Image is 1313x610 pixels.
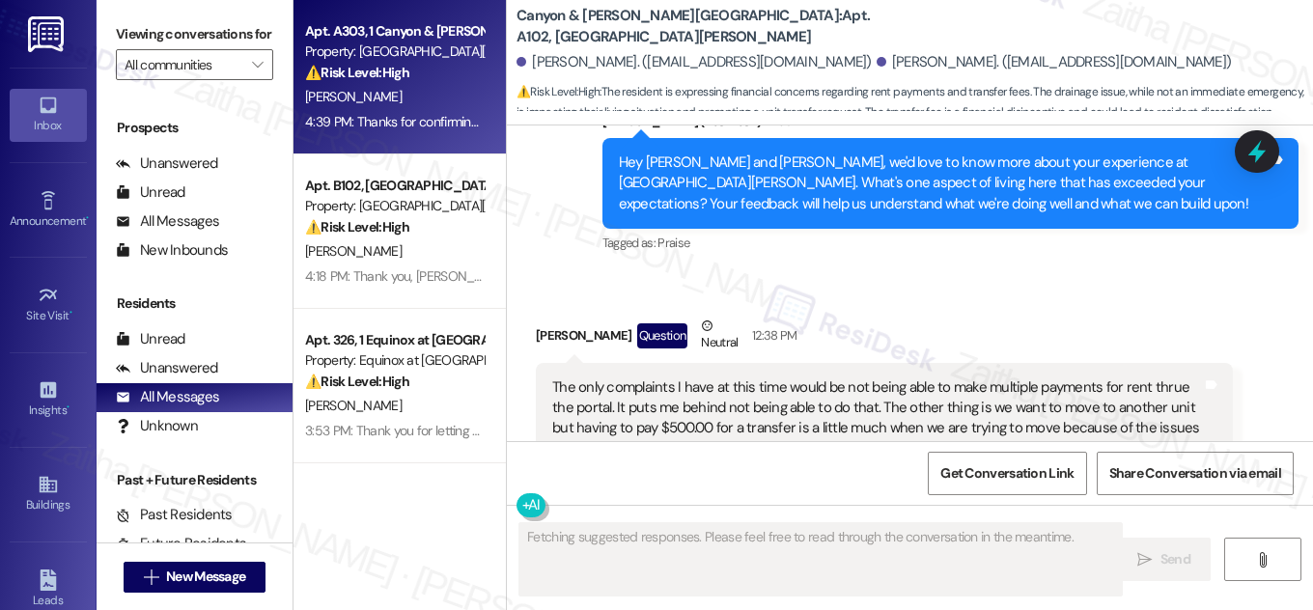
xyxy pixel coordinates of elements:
span: : The resident is expressing financial concerns regarding rent payments and transfer fees. The dr... [517,82,1313,124]
span: • [86,211,89,225]
div: 12:38 PM [747,325,797,346]
div: 4:18 PM: Thank you, [PERSON_NAME]! [305,267,516,285]
i:  [1137,552,1152,568]
span: Praise [657,235,689,251]
span: • [70,306,72,319]
a: Buildings [10,468,87,520]
textarea: Fetching suggested responses. Please feel free to read through the conversation in the meantime. [519,523,1122,596]
i:  [1255,552,1270,568]
strong: ⚠️ Risk Level: High [517,84,600,99]
button: New Message [124,562,266,593]
div: Neutral [697,316,741,356]
span: [PERSON_NAME] [305,88,402,105]
div: [PERSON_NAME]. ([EMAIL_ADDRESS][DOMAIN_NAME]) [877,52,1232,72]
span: Get Conversation Link [940,463,1074,484]
div: All Messages [116,387,219,407]
span: New Message [166,567,245,587]
div: Unanswered [116,358,218,378]
button: Get Conversation Link [928,452,1086,495]
strong: ⚠️ Risk Level: High [305,64,409,81]
div: Apt. B102, [GEOGRAPHIC_DATA][PERSON_NAME] [305,176,484,196]
div: Property: Equinox at [GEOGRAPHIC_DATA] [305,350,484,371]
div: Apt. A303, 1 Canyon & [PERSON_NAME][GEOGRAPHIC_DATA] [305,21,484,42]
div: Prospects [97,118,293,138]
div: Unread [116,182,185,203]
i:  [252,57,263,72]
span: [PERSON_NAME] [305,397,402,414]
div: [PERSON_NAME] (ResiDesk) [602,111,1299,138]
div: Tagged as: [602,229,1299,257]
button: Send [1117,538,1211,581]
a: Insights • [10,374,87,426]
strong: ⚠️ Risk Level: High [305,373,409,390]
div: Hey [PERSON_NAME] and [PERSON_NAME], we'd love to know more about your experience at [GEOGRAPHIC_... [619,152,1269,214]
a: Inbox [10,89,87,141]
div: Unknown [116,416,198,436]
a: Site Visit • [10,279,87,331]
div: All Messages [116,211,219,232]
div: Unread [116,329,185,349]
div: Residents [97,293,293,314]
span: Share Conversation via email [1109,463,1281,484]
button: Share Conversation via email [1097,452,1294,495]
div: The only complaints I have at this time would be not being able to make multiple payments for ren... [552,377,1202,460]
span: Send [1160,549,1190,569]
span: • [67,401,70,414]
strong: ⚠️ Risk Level: High [305,218,409,236]
div: Property: [GEOGRAPHIC_DATA][PERSON_NAME] [305,196,484,216]
div: [PERSON_NAME] [536,316,1233,363]
div: Past Residents [116,505,233,525]
img: ResiDesk Logo [28,16,68,52]
b: Canyon & [PERSON_NAME][GEOGRAPHIC_DATA]: Apt. A102, [GEOGRAPHIC_DATA][PERSON_NAME] [517,6,903,47]
div: Future Residents [116,534,246,554]
label: Viewing conversations for [116,19,273,49]
span: [PERSON_NAME] [305,242,402,260]
div: Unanswered [116,153,218,174]
div: Apt. 326, 1 Equinox at [GEOGRAPHIC_DATA] [305,330,484,350]
div: [PERSON_NAME]. ([EMAIL_ADDRESS][DOMAIN_NAME]) [517,52,872,72]
input: All communities [125,49,242,80]
div: New Inbounds [116,240,228,261]
i:  [144,569,158,585]
div: Question [637,323,688,347]
div: Past + Future Residents [97,470,293,490]
div: Property: [GEOGRAPHIC_DATA][PERSON_NAME] [305,42,484,62]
